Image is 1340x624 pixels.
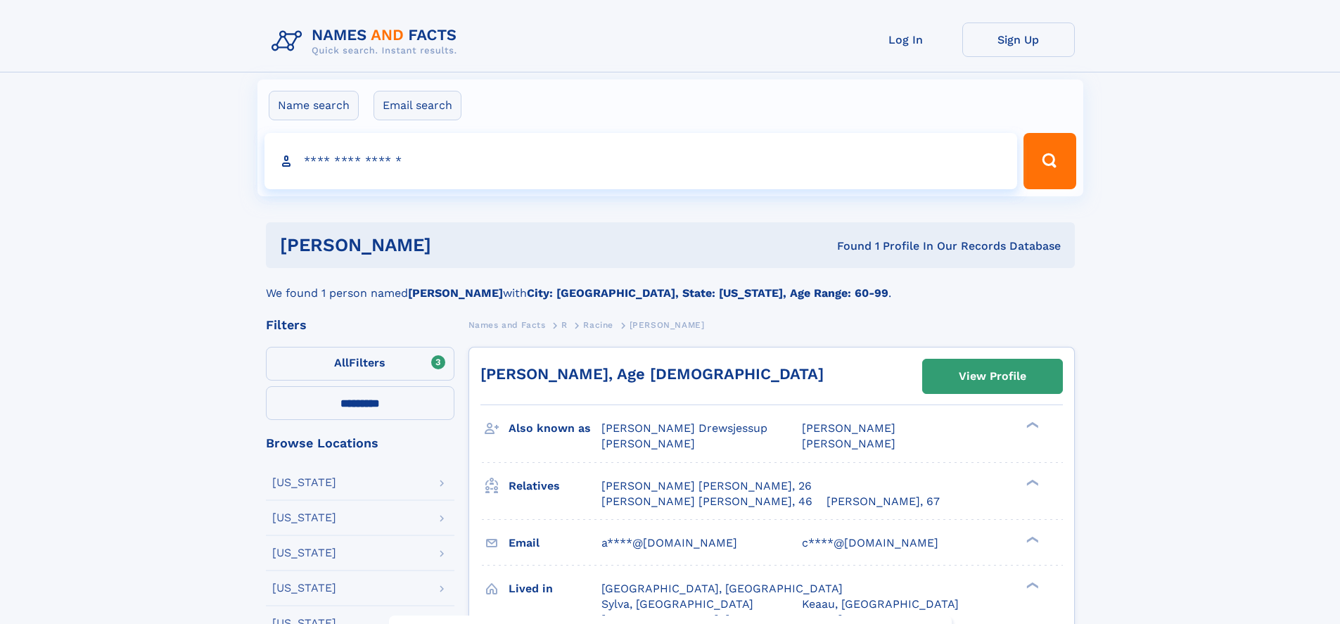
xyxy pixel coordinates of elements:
div: Filters [266,319,454,331]
div: ❯ [1023,535,1040,544]
span: [GEOGRAPHIC_DATA], [GEOGRAPHIC_DATA] [601,582,843,595]
a: [PERSON_NAME], Age [DEMOGRAPHIC_DATA] [480,365,824,383]
a: Sign Up [962,23,1075,57]
input: search input [264,133,1018,189]
a: Names and Facts [468,316,546,333]
span: [PERSON_NAME] [630,320,705,330]
div: View Profile [959,360,1026,393]
span: [PERSON_NAME] [802,437,895,450]
div: ❯ [1023,478,1040,487]
span: [PERSON_NAME] [601,437,695,450]
img: Logo Names and Facts [266,23,468,61]
div: ❯ [1023,580,1040,590]
div: We found 1 person named with . [266,268,1075,302]
span: Keaau, [GEOGRAPHIC_DATA] [802,597,959,611]
button: Search Button [1023,133,1076,189]
span: [PERSON_NAME] Drewsjessup [601,421,767,435]
div: Found 1 Profile In Our Records Database [634,238,1061,254]
a: Racine [583,316,613,333]
span: [PERSON_NAME] [802,421,895,435]
div: [US_STATE] [272,477,336,488]
h3: Relatives [509,474,601,498]
div: [US_STATE] [272,512,336,523]
a: Log In [850,23,962,57]
a: R [561,316,568,333]
a: View Profile [923,359,1062,393]
span: R [561,320,568,330]
label: Name search [269,91,359,120]
a: [PERSON_NAME] [PERSON_NAME], 46 [601,494,812,509]
h3: Also known as [509,416,601,440]
span: All [334,356,349,369]
div: [US_STATE] [272,582,336,594]
h3: Email [509,531,601,555]
label: Email search [374,91,461,120]
span: Sylva, [GEOGRAPHIC_DATA] [601,597,753,611]
div: Browse Locations [266,437,454,450]
h3: Lived in [509,577,601,601]
a: [PERSON_NAME] [PERSON_NAME], 26 [601,478,812,494]
a: [PERSON_NAME], 67 [827,494,940,509]
span: Racine [583,320,613,330]
div: [US_STATE] [272,547,336,559]
b: [PERSON_NAME] [408,286,503,300]
label: Filters [266,347,454,381]
div: ❯ [1023,421,1040,430]
h1: [PERSON_NAME] [280,236,634,254]
b: City: [GEOGRAPHIC_DATA], State: [US_STATE], Age Range: 60-99 [527,286,888,300]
